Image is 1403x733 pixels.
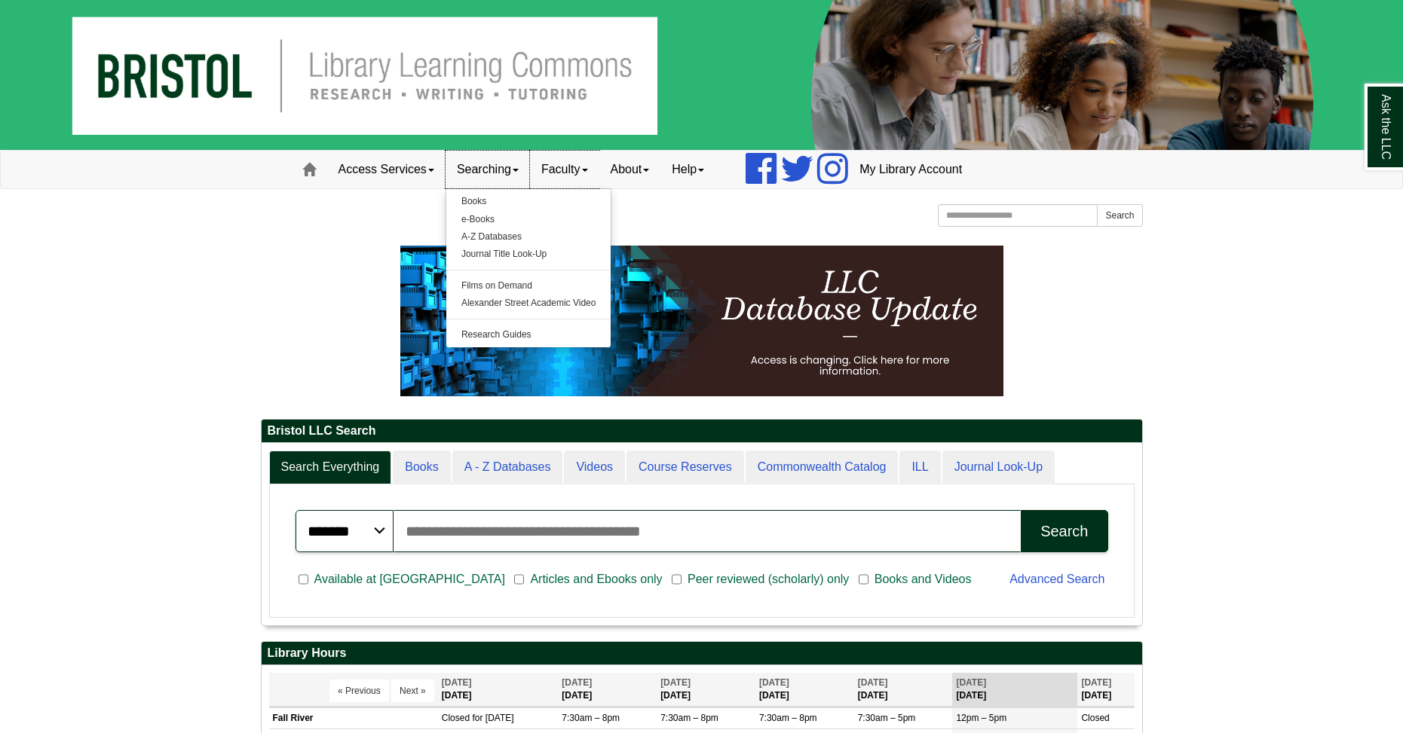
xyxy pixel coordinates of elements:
[446,277,611,295] a: Films on Demand
[524,570,668,588] span: Articles and Ebooks only
[956,713,1006,723] span: 12pm – 5pm
[269,450,392,484] a: Search Everything
[446,151,530,188] a: Searching
[299,573,308,586] input: Available at [GEOGRAPHIC_DATA]
[942,450,1055,484] a: Journal Look-Up
[657,673,755,707] th: [DATE]
[446,193,611,210] a: Books
[446,295,611,312] a: Alexander Street Academic Video
[400,246,1003,396] img: HTML tutorial
[899,450,940,484] a: ILL
[858,713,916,723] span: 7:30am – 5pm
[269,708,438,729] td: Fall River
[672,573,682,586] input: Peer reviewed (scholarly) only
[660,151,715,188] a: Help
[859,573,868,586] input: Books and Videos
[530,151,599,188] a: Faculty
[759,713,817,723] span: 7:30am – 8pm
[442,713,470,723] span: Closed
[868,570,978,588] span: Books and Videos
[956,677,986,688] span: [DATE]
[562,713,620,723] span: 7:30am – 8pm
[438,673,559,707] th: [DATE]
[514,573,524,586] input: Articles and Ebooks only
[1021,510,1107,552] button: Search
[1097,204,1142,227] button: Search
[446,326,611,344] a: Research Guides
[759,677,789,688] span: [DATE]
[262,642,1142,665] h2: Library Hours
[1009,573,1104,585] a: Advanced Search
[1081,713,1109,723] span: Closed
[848,151,973,188] a: My Library Account
[1040,523,1088,540] div: Search
[626,450,744,484] a: Course Reserves
[327,151,446,188] a: Access Services
[1077,673,1134,707] th: [DATE]
[472,713,513,723] span: for [DATE]
[446,211,611,228] a: e-Books
[660,677,691,688] span: [DATE]
[442,677,472,688] span: [DATE]
[562,677,592,688] span: [DATE]
[329,680,389,702] button: « Previous
[660,713,718,723] span: 7:30am – 8pm
[393,450,450,484] a: Books
[755,673,854,707] th: [DATE]
[952,673,1077,707] th: [DATE]
[558,673,657,707] th: [DATE]
[446,228,611,246] a: A-Z Databases
[262,420,1142,443] h2: Bristol LLC Search
[854,673,953,707] th: [DATE]
[391,680,434,702] button: Next »
[564,450,625,484] a: Videos
[858,677,888,688] span: [DATE]
[446,246,611,263] a: Journal Title Look-Up
[746,450,899,484] a: Commonwealth Catalog
[308,570,511,588] span: Available at [GEOGRAPHIC_DATA]
[682,570,855,588] span: Peer reviewed (scholarly) only
[452,450,563,484] a: A - Z Databases
[1081,677,1111,688] span: [DATE]
[599,151,661,188] a: About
